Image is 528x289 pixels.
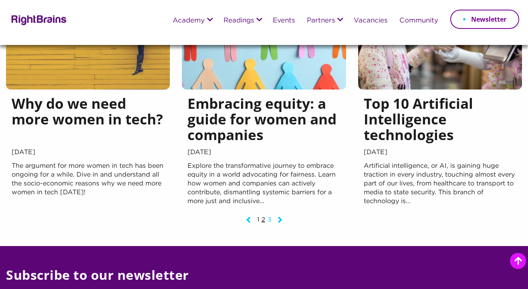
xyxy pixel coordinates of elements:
a: Readings [224,17,254,24]
a: Previous page [242,219,255,224]
a: Vacancies [354,17,387,24]
a: Newsletter [450,10,519,29]
a: Academy [173,17,205,24]
a: 3 [268,217,271,222]
a: Partners [307,17,335,24]
h5: Why do we need more women in tech? [12,96,164,147]
a: 1 [257,217,259,222]
a: Top 10 Artificial Intelligence technologies [DATE] Artificial intelligence, or AI, is gaining hug... [358,6,522,214]
a: 2 [262,217,265,222]
a: Why do we need more women in tech? [DATE] The argument for more women in tech has been ongoing fo... [6,6,170,214]
h5: Embracing equity: a guide for women and companies [187,96,340,147]
span: [DATE] [364,147,516,159]
span: [DATE] [187,147,340,159]
img: Rightbrains [9,14,67,25]
p: Artificial intelligence, or AI, is gaining huge traction in every industry, touching almost every... [364,162,516,206]
a: Events [273,17,295,24]
h5: Top 10 Artificial Intelligence technologies [364,96,516,147]
a: Next page [274,219,286,224]
a: Community [399,17,438,24]
p: Explore the transformative journey to embrace equity in a world advocating for fairness. Learn ho... [187,162,340,206]
span: [DATE] [12,147,164,159]
a: Embracing equity: a guide for women and companies [DATE] Explore the transformative journey to em... [182,6,346,214]
p: The argument for more women in tech has been ongoing for a while. Dive in and understand all the ... [12,162,164,206]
